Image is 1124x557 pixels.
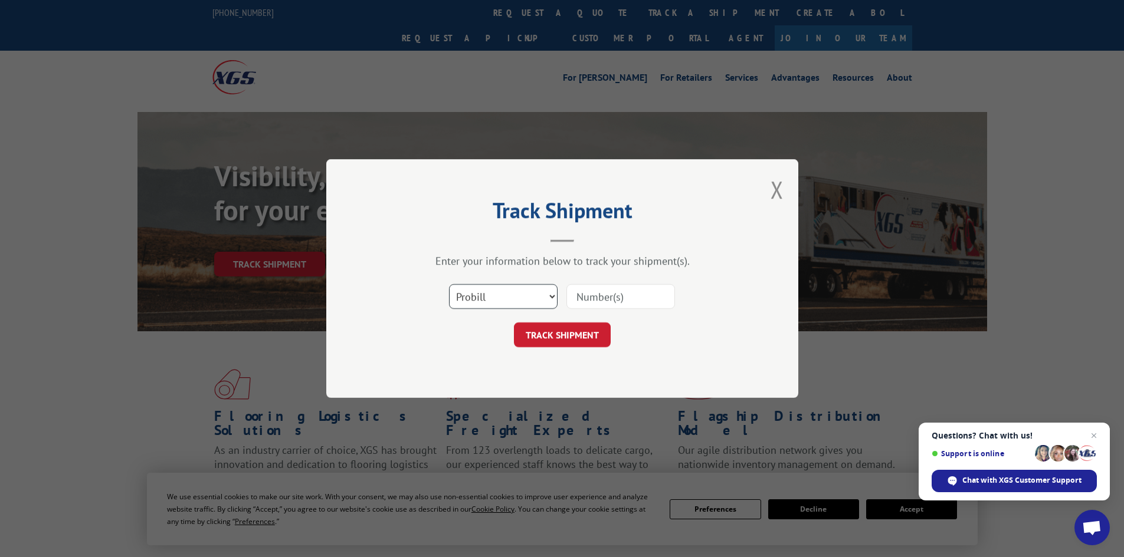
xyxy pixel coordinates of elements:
[932,470,1097,492] span: Chat with XGS Customer Support
[771,174,784,205] button: Close modal
[566,284,675,309] input: Number(s)
[514,322,611,347] button: TRACK SHIPMENT
[385,202,739,225] h2: Track Shipment
[385,254,739,268] div: Enter your information below to track your shipment(s).
[1074,510,1110,545] a: Open chat
[962,475,1082,486] span: Chat with XGS Customer Support
[932,449,1031,458] span: Support is online
[932,431,1097,440] span: Questions? Chat with us!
